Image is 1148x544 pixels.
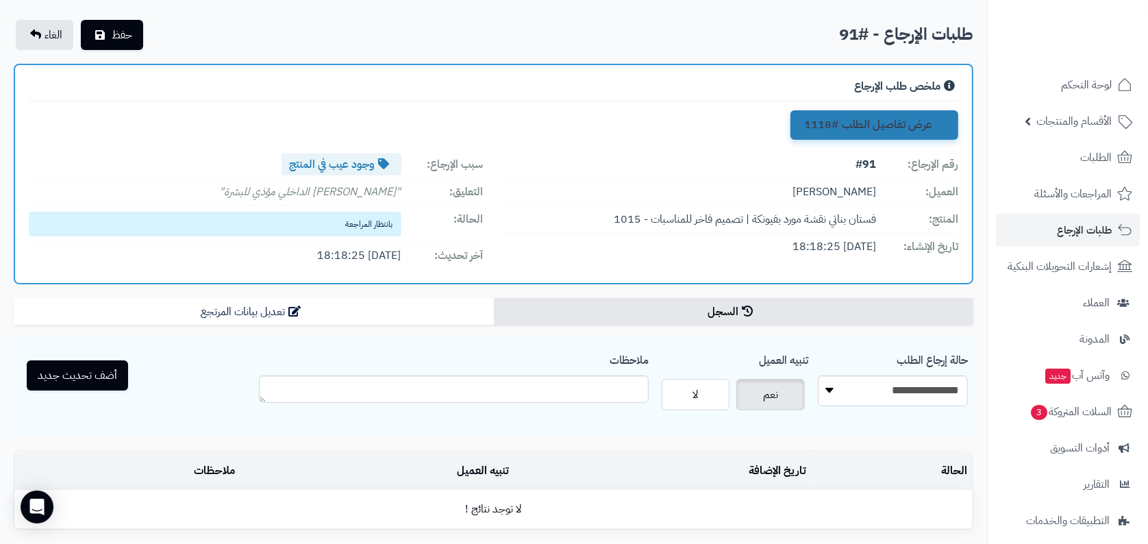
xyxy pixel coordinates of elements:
[1080,330,1110,349] span: المدونة
[876,212,958,227] span: المنتج:
[996,177,1140,210] a: المراجعات والأسئلة
[1026,511,1110,530] span: التطبيقات والخدمات
[996,468,1140,501] a: التقارير
[1036,112,1112,131] span: الأقسام والمنتجات
[29,184,401,200] span: "[PERSON_NAME] الداخلي مؤذي للبشرة"
[240,452,514,490] td: تنبيه العميل
[856,156,876,173] b: #91
[29,79,958,102] div: ملخص طلب الإرجاع
[763,386,778,403] span: نعم
[14,452,240,490] td: ملاحظات
[759,347,808,369] label: تنبيه العميل
[812,452,973,490] td: الحالة
[401,212,484,236] span: الحالة:
[839,21,973,49] h2: طلبات الإرجاع - #91
[1030,402,1112,421] span: السلات المتروكة
[282,153,401,175] span: وجود عيب في المنتج
[1044,366,1110,385] span: وآتس آب
[29,248,401,264] span: [DATE] 18:18:25
[1061,75,1112,95] span: لوحة التحكم
[21,491,53,523] div: Open Intercom Messenger
[401,248,484,264] span: آخر تحديث:
[1084,475,1110,494] span: التقارير
[1031,405,1048,421] span: 3
[876,184,958,200] span: العميل:
[14,298,494,325] a: تعديل بيانات المرتجع
[1083,293,1110,312] span: العملاء
[996,250,1140,283] a: إشعارات التحويلات البنكية
[996,504,1140,537] a: التطبيقات والخدمات
[897,347,968,369] label: حالة إرجاع الطلب
[29,212,401,236] span: بانتظار المراجعة
[996,432,1140,465] a: أدوات التسويق
[876,157,958,173] span: رقم الإرجاع:
[81,20,143,50] button: حفظ
[494,298,974,325] a: السجل
[1050,438,1110,458] span: أدوات التسويق
[1034,184,1112,203] span: المراجعات والأسئلة
[504,184,877,200] span: [PERSON_NAME]
[14,491,973,528] td: لا توجد نتائج !
[504,212,877,227] span: فستان بناتي نقشة مورد بفيونكة | تصميم فاخر للمناسبات - 1015
[790,110,958,140] a: عرض تفاصيل الطلب #1118
[996,395,1140,428] a: السلات المتروكة3
[876,239,958,255] span: تاريخ الإنشاء:
[504,239,877,255] span: [DATE] 18:18:25
[112,27,132,43] span: حفظ
[401,157,484,173] span: سبب الإرجاع:
[514,452,812,490] td: تاريخ الإضافة
[996,323,1140,356] a: المدونة
[610,347,649,369] label: ملاحظات
[1055,30,1135,59] img: logo-2.png
[1008,257,1112,276] span: إشعارات التحويلات البنكية
[16,20,73,50] a: الغاء
[1057,221,1112,240] span: طلبات الإرجاع
[996,141,1140,174] a: الطلبات
[401,184,484,200] span: التعليق:
[45,27,62,43] span: الغاء
[1080,148,1112,167] span: الطلبات
[27,360,128,391] button: أضف تحديث جديد
[1045,369,1071,384] span: جديد
[996,69,1140,101] a: لوحة التحكم
[996,214,1140,247] a: طلبات الإرجاع
[692,386,698,403] span: لا
[996,359,1140,392] a: وآتس آبجديد
[996,286,1140,319] a: العملاء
